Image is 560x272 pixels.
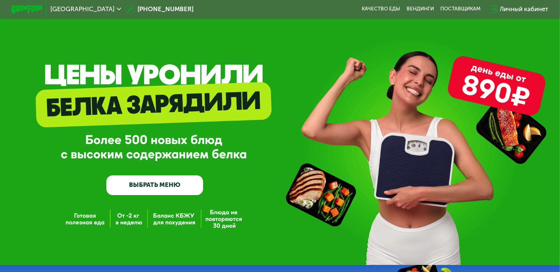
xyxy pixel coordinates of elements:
a: Вендинги [407,6,434,12]
div: Личный кабинет [500,4,549,14]
span: [GEOGRAPHIC_DATA] [50,6,115,12]
div: поставщикам [440,6,481,12]
a: [PHONE_NUMBER] [125,4,194,14]
a: ВЫБРАТЬ МЕНЮ [106,175,203,195]
a: Качество еды [362,6,401,12]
